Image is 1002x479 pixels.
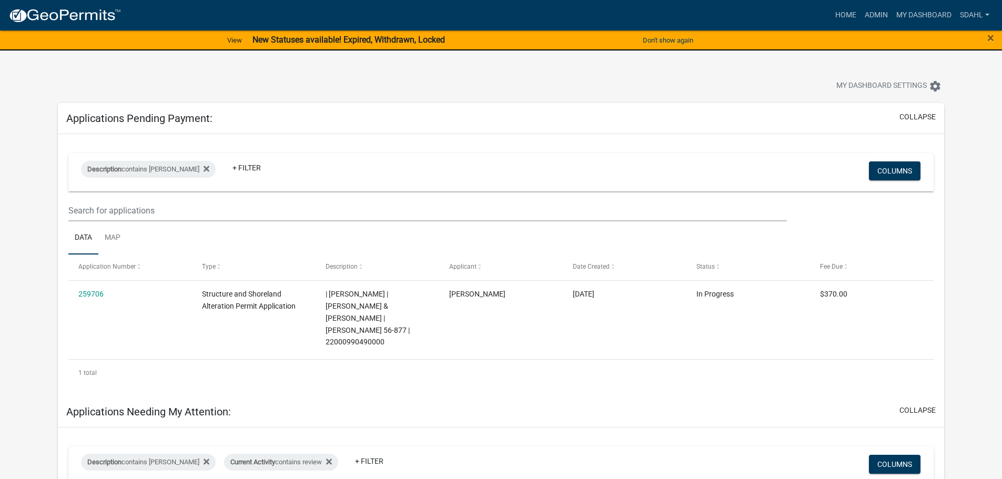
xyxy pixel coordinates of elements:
a: Admin [861,5,892,25]
span: My Dashboard Settings [836,80,927,93]
button: My Dashboard Settingssettings [828,76,950,96]
span: Fee Due [820,263,843,270]
button: Close [987,32,994,44]
button: collapse [899,405,936,416]
span: | Sheila Dahl | NASH,KYLE & NICOLE | Jewett 56-877 | 22000990490000 [326,290,410,346]
div: 1 total [68,360,934,386]
input: Search for applications [68,200,786,221]
i: settings [929,80,942,93]
a: Map [98,221,127,255]
a: My Dashboard [892,5,956,25]
a: 259706 [78,290,104,298]
button: Don't show again [639,32,697,49]
button: collapse [899,111,936,123]
span: Description [326,263,358,270]
span: Description [87,165,122,173]
span: Status [696,263,715,270]
span: $370.00 [820,290,847,298]
div: collapse [58,134,944,396]
h5: Applications Pending Payment: [66,112,212,125]
span: Structure and Shoreland Alteration Permit Application [202,290,296,310]
span: allen sellner [449,290,505,298]
button: Columns [869,161,920,180]
a: sdahl [956,5,994,25]
span: 05/15/2024 [573,290,594,298]
datatable-header-cell: Fee Due [809,254,933,280]
datatable-header-cell: Application Number [68,254,192,280]
span: Applicant [449,263,477,270]
span: Current Activity [230,458,275,466]
span: Type [202,263,216,270]
span: Description [87,458,122,466]
datatable-header-cell: Applicant [439,254,563,280]
div: contains [PERSON_NAME] [81,161,216,178]
datatable-header-cell: Description [316,254,439,280]
span: Application Number [78,263,136,270]
button: Columns [869,455,920,474]
datatable-header-cell: Date Created [563,254,686,280]
div: contains [PERSON_NAME] [81,454,216,471]
a: Home [831,5,861,25]
a: View [223,32,246,49]
strong: New Statuses available! Expired, Withdrawn, Locked [252,35,445,45]
span: × [987,30,994,45]
span: In Progress [696,290,734,298]
div: contains review [224,454,338,471]
datatable-header-cell: Type [192,254,316,280]
a: Data [68,221,98,255]
datatable-header-cell: Status [686,254,809,280]
h5: Applications Needing My Attention: [66,405,231,418]
a: + Filter [347,452,392,471]
span: Date Created [573,263,610,270]
a: + Filter [224,158,269,177]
